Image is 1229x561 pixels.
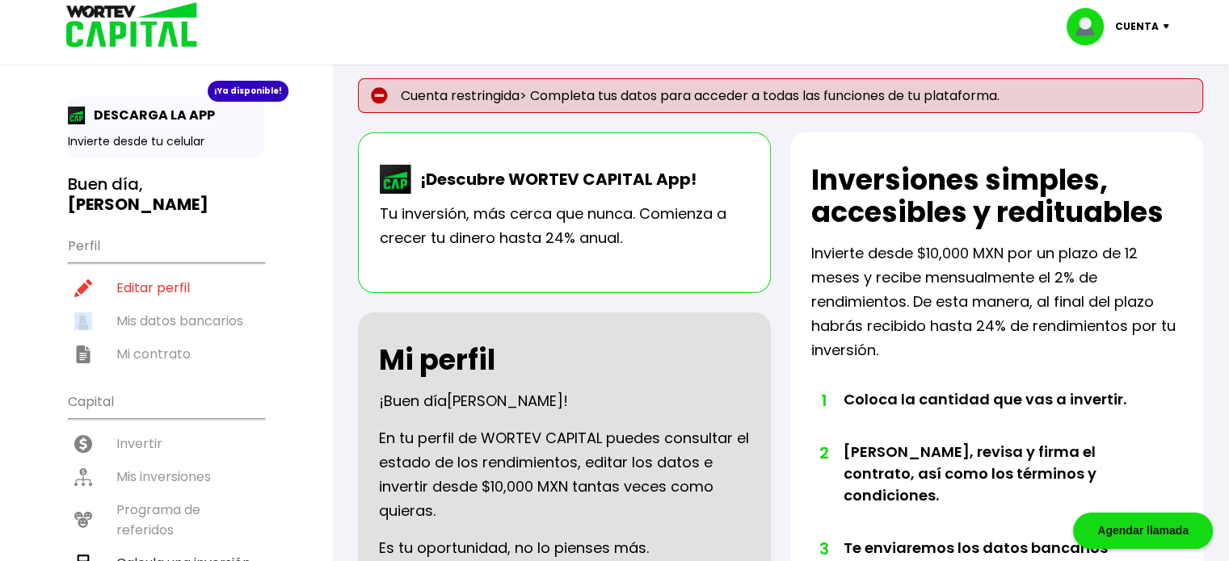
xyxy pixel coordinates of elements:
[811,164,1182,228] h2: Inversiones simples, accesibles y redituables
[380,165,412,194] img: wortev-capital-app-icon
[412,167,697,191] p: ¡Descubre WORTEV CAPITAL App!
[68,174,264,215] h3: Buen día,
[379,344,495,376] h2: Mi perfil
[844,388,1145,441] li: Coloca la cantidad que vas a invertir.
[844,441,1145,537] li: [PERSON_NAME], revisa y firma el contrato, así como los términos y condiciones.
[358,78,1203,113] p: Cuenta restringida> Completa tus datos para acceder a todas las funciones de tu plataforma.
[379,426,750,523] p: En tu perfil de WORTEV CAPITAL puedes consultar el estado de los rendimientos, editar los datos e...
[819,537,827,561] span: 3
[74,279,92,297] img: editar-icon.952d3147.svg
[1073,513,1213,549] div: Agendar llamada
[380,202,749,250] p: Tu inversión, más cerca que nunca. Comienza a crecer tu dinero hasta 24% anual.
[208,81,288,102] div: ¡Ya disponible!
[819,388,827,412] span: 1
[1067,8,1115,45] img: profile-image
[68,193,208,216] b: [PERSON_NAME]
[68,271,264,304] a: Editar perfil
[379,389,568,413] p: ¡Buen día !
[371,87,388,104] img: error-circle.027baa21.svg
[379,536,649,560] p: Es tu oportunidad, no lo pienses más.
[1115,15,1159,39] p: Cuenta
[68,228,264,371] ul: Perfil
[447,391,563,411] span: [PERSON_NAME]
[68,107,86,124] img: app-icon
[68,133,264,150] p: Invierte desde tu celular
[86,105,215,125] p: DESCARGA LA APP
[1159,24,1181,29] img: icon-down
[819,441,827,465] span: 2
[811,241,1182,362] p: Invierte desde $10,000 MXN por un plazo de 12 meses y recibe mensualmente el 2% de rendimientos. ...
